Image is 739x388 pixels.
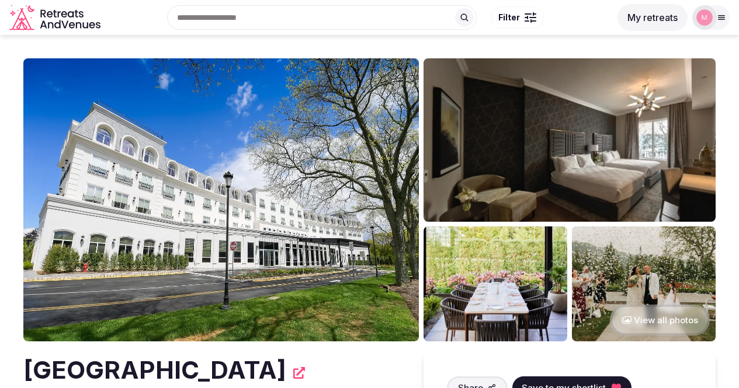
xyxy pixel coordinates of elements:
a: My retreats [617,12,688,23]
button: My retreats [617,4,688,31]
button: Filter [491,6,544,29]
img: Venue gallery photo [424,226,567,341]
svg: Retreats and Venues company logo [9,5,103,31]
img: mcanaday [696,9,713,26]
h2: [GEOGRAPHIC_DATA] [23,353,286,387]
a: Visit the homepage [9,5,103,31]
img: Venue gallery photo [424,58,716,222]
img: Venue gallery photo [572,226,716,341]
img: Venue cover photo [23,58,419,341]
button: View all photos [610,305,710,335]
span: Filter [498,12,520,23]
